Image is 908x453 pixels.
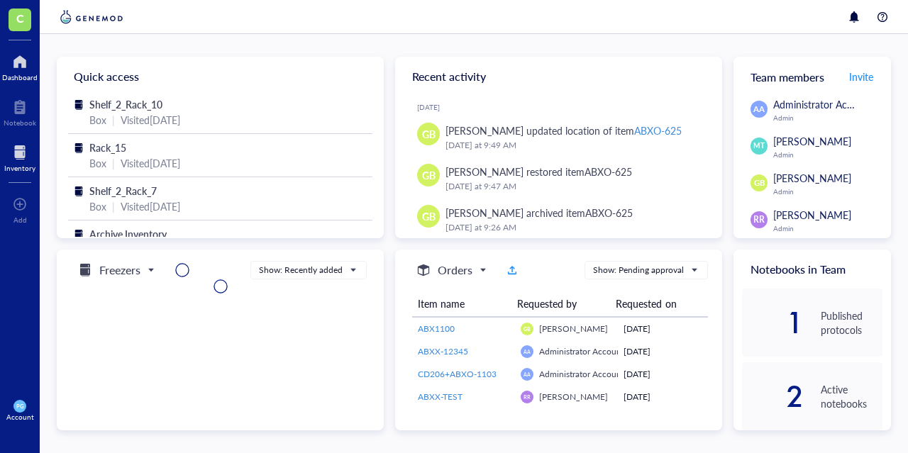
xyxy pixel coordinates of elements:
div: Notebooks in Team [733,250,891,289]
span: [PERSON_NAME] [539,323,608,335]
button: Invite [848,65,874,88]
img: genemod-logo [57,9,126,26]
span: Shelf_2_Rack_7 [89,184,157,198]
div: Dashboard [2,73,38,82]
a: ABXX-12345 [418,345,509,358]
a: Inventory [4,141,35,172]
span: ABXX-TEST [418,391,463,403]
span: GB [524,325,530,332]
span: Invite [849,69,873,84]
div: Show: Recently added [259,264,343,276]
span: [PERSON_NAME] [773,134,851,148]
span: C [16,9,24,27]
span: AA [524,348,531,354]
span: ABX1100 [418,323,455,335]
span: RR [753,213,765,226]
a: CD206+ABXO-1103 [418,368,509,381]
span: ABXX-12345 [418,345,468,357]
a: Dashboard [2,50,38,82]
div: Account [6,413,34,421]
div: 2 [742,385,804,408]
span: GB [422,167,436,183]
span: MT [753,140,764,151]
span: AA [524,371,531,377]
div: [DATE] [624,368,702,381]
div: [DATE] [417,103,711,111]
span: AA [753,104,764,116]
div: Box [89,112,106,128]
span: [PERSON_NAME] [539,391,608,403]
div: Quick access [57,57,384,96]
span: GB [422,126,436,142]
div: | [112,112,115,128]
span: GB [422,208,436,224]
div: Published protocols [821,308,882,337]
div: Inventory [4,164,35,172]
h5: Freezers [99,262,140,279]
div: Visited [DATE] [121,155,180,171]
a: ABX1100 [418,323,509,335]
div: ABXO-625 [585,164,632,179]
span: Archive Inventory [89,227,167,241]
span: [PERSON_NAME] [773,171,851,185]
div: Show: Pending approval [593,264,684,276]
th: Requested on [610,291,697,317]
div: [PERSON_NAME] restored item [445,164,632,179]
div: Admin [773,150,882,159]
div: Visited [DATE] [121,198,180,214]
span: RR [524,393,530,400]
span: PG [16,403,23,409]
span: Administrator Account [773,97,873,111]
span: Administrator Account [539,368,624,380]
div: | [112,155,115,171]
div: Box [89,198,106,214]
a: GB[PERSON_NAME] updated location of itemABXO-625[DATE] at 9:49 AM [406,117,711,158]
div: Team members [733,57,891,96]
th: Item name [412,291,511,317]
div: Admin [773,224,882,233]
span: Administrator Account [539,345,624,357]
div: [DATE] [624,391,702,403]
div: Visited [DATE] [121,112,180,128]
span: [PERSON_NAME] [773,208,851,222]
div: ABXO-625 [634,123,682,138]
span: CD206+ABXO-1103 [418,368,497,380]
div: Admin [773,113,882,122]
div: Notebook [4,118,36,127]
a: Notebook [4,96,36,127]
div: Recent activity [395,57,722,96]
div: | [112,198,115,214]
th: Requested by [511,291,611,317]
div: Admin [773,187,882,196]
div: [DATE] [624,323,702,335]
div: Add [13,216,27,224]
div: ABXO-625 [585,206,633,220]
div: [DATE] [624,345,702,358]
div: [PERSON_NAME] archived item [445,205,633,220]
div: Box [89,155,106,171]
span: GB [753,177,765,189]
span: Shelf_2_Rack_10 [89,97,162,111]
span: Rack_15 [89,140,126,155]
div: 1 [742,311,804,334]
div: [DATE] at 9:49 AM [445,138,699,152]
h5: Orders [438,262,472,279]
a: ABXX-TEST [418,391,509,403]
div: [DATE] at 9:47 AM [445,179,699,194]
div: [PERSON_NAME] updated location of item [445,123,682,138]
div: Active notebooks [821,382,882,410]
